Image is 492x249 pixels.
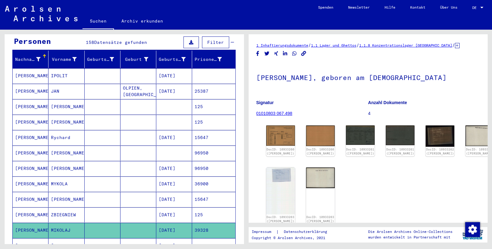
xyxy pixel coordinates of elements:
[48,223,84,238] mat-cell: MIKOLAJ
[426,125,454,147] img: 001.jpg
[266,125,295,146] img: 001.jpg
[266,167,295,214] img: 001.jpg
[301,50,307,57] button: Copy link
[48,51,84,68] mat-header-cell: Vorname
[306,167,335,188] img: 002.jpg
[252,229,334,235] div: |
[279,229,334,235] a: Datenschutzerklärung
[15,56,40,63] div: Nachname
[156,192,192,207] mat-cell: [DATE]
[120,84,156,99] mat-cell: OLPIEN, [GEOGRAPHIC_DATA]
[192,84,235,99] mat-cell: 25387
[82,14,114,30] a: Suchen
[120,51,156,68] mat-header-cell: Geburt‏
[48,207,84,222] mat-cell: ZBIEGNIEW
[13,68,48,83] mat-cell: [PERSON_NAME]
[306,125,335,146] img: 002.jpg
[472,6,479,10] span: DE
[465,222,480,237] img: Zustimmung ändern
[13,192,48,207] mat-cell: [PERSON_NAME]
[94,40,147,45] span: Datensätze gefunden
[452,42,455,48] span: /
[156,68,192,83] mat-cell: [DATE]
[13,176,48,192] mat-cell: [PERSON_NAME]
[461,227,484,242] img: yv_logo.png
[192,115,235,130] mat-cell: 125
[356,42,359,48] span: /
[195,54,229,64] div: Prisoner #
[207,40,224,45] span: Filter
[13,207,48,222] mat-cell: [PERSON_NAME]
[156,84,192,99] mat-cell: [DATE]
[192,223,235,238] mat-cell: 39328
[114,14,170,28] a: Archiv erkunden
[291,50,298,57] button: Share on WhatsApp
[156,176,192,192] mat-cell: [DATE]
[282,50,288,57] button: Share on LinkedIn
[192,99,235,114] mat-cell: 125
[368,229,452,234] p: Die Arolsen Archives Online-Collections
[256,63,480,91] h1: [PERSON_NAME], geboren am [DEMOGRAPHIC_DATA]
[48,84,84,99] mat-cell: JAN
[48,115,84,130] mat-cell: [PERSON_NAME]
[346,148,374,155] a: DocID: 10933261 ([PERSON_NAME])
[48,161,84,176] mat-cell: [PERSON_NAME]
[264,50,270,57] button: Share on Twitter
[159,54,193,64] div: Geburtsdatum
[156,51,192,68] mat-header-cell: Geburtsdatum
[13,84,48,99] mat-cell: [PERSON_NAME]
[123,56,148,63] div: Geburt‏
[192,146,235,161] mat-cell: 96950
[48,99,84,114] mat-cell: [PERSON_NAME]
[51,54,84,64] div: Vorname
[368,110,480,117] p: 4
[13,146,48,161] mat-cell: [PERSON_NAME]
[13,115,48,130] mat-cell: [PERSON_NAME]
[256,43,308,48] a: 1 Inhaftierungsdokumente
[311,43,356,48] a: 1.1 Lager und Ghettos
[254,50,261,57] button: Share on Facebook
[192,176,235,192] mat-cell: 36900
[192,130,235,145] mat-cell: 15647
[48,146,84,161] mat-cell: [PERSON_NAME]
[86,40,94,45] span: 158
[13,51,48,68] mat-header-cell: Nachname
[85,51,120,68] mat-header-cell: Geburtsname
[192,192,235,207] mat-cell: 15647
[156,207,192,222] mat-cell: [DATE]
[192,207,235,222] mat-cell: 125
[346,125,375,145] img: 001.jpg
[15,54,48,64] div: Nachname
[306,215,334,223] a: DocID: 10933263 ([PERSON_NAME])
[13,223,48,238] mat-cell: [PERSON_NAME]
[368,234,452,240] p: wurden entwickelt in Partnerschaft mit
[252,235,334,241] p: Copyright © Arolsen Archives, 2021
[192,51,235,68] mat-header-cell: Prisoner #
[156,223,192,238] mat-cell: [DATE]
[256,111,292,116] a: 01010803 067.498
[267,215,294,223] a: DocID: 10933263 ([PERSON_NAME])
[156,161,192,176] mat-cell: [DATE]
[386,148,414,155] a: DocID: 10933261 ([PERSON_NAME])
[13,161,48,176] mat-cell: [PERSON_NAME]
[386,125,414,145] img: 002.jpg
[48,176,84,192] mat-cell: MYKOLA
[87,56,114,63] div: Geburtsname
[87,54,122,64] div: Geburtsname
[159,56,186,63] div: Geburtsdatum
[123,54,156,64] div: Geburt‏
[192,161,235,176] mat-cell: 96950
[359,43,452,48] a: 1.1.8 Konzentrationslager [GEOGRAPHIC_DATA]
[273,50,280,57] button: Share on Xing
[306,148,334,155] a: DocID: 10933260 ([PERSON_NAME])
[13,99,48,114] mat-cell: [PERSON_NAME]
[426,148,454,155] a: DocID: 10933262 ([PERSON_NAME])
[13,130,48,145] mat-cell: [PERSON_NAME]
[51,56,76,63] div: Vorname
[195,56,221,63] div: Prisoner #
[202,36,229,48] button: Filter
[5,6,78,21] img: Arolsen_neg.svg
[252,229,276,235] a: Impressum
[48,192,84,207] mat-cell: [PERSON_NAME]
[308,42,311,48] span: /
